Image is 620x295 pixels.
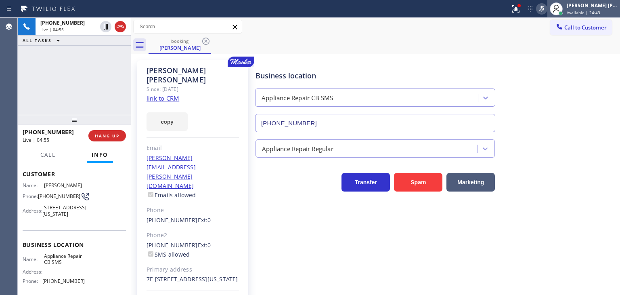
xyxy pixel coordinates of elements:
div: Email [147,143,239,153]
span: HANG UP [95,133,119,139]
button: Marketing [446,173,495,192]
input: Phone Number [255,114,495,132]
label: SMS allowed [147,251,190,258]
span: Phone: [23,278,42,284]
span: Address: [23,208,42,214]
span: [PHONE_NUMBER] [23,128,74,136]
div: Jonathan Imundo [149,36,210,53]
div: booking [149,38,210,44]
span: Ext: 0 [198,216,211,224]
a: link to CRM [147,94,179,102]
button: Transfer [341,173,390,192]
span: Info [92,151,108,158]
span: ALL TASKS [23,38,52,43]
div: Phone [147,206,239,215]
div: 7E [STREET_ADDRESS][US_STATE] [147,275,239,284]
span: Name: [23,182,44,188]
span: [STREET_ADDRESS][US_STATE] [42,204,86,217]
div: [PERSON_NAME] [PERSON_NAME] [567,2,618,9]
span: Customer [23,170,126,178]
span: Phone: [23,193,38,199]
div: Appliance Repair Regular [262,144,333,153]
span: Available | 24:43 [567,10,600,15]
span: Business location [23,241,126,249]
span: Appliance Repair CB SMS [44,253,84,265]
div: Primary address [147,265,239,274]
input: Search [134,20,242,33]
span: Name: [23,256,44,262]
button: Mute [536,3,547,15]
label: Emails allowed [147,191,196,199]
span: Live | 04:55 [23,137,49,143]
button: Hang up [115,21,126,32]
button: HANG UP [88,130,126,141]
div: Appliance Repair CB SMS [262,93,333,103]
span: Call [40,151,56,158]
input: SMS allowed [148,251,153,257]
button: Spam [394,173,442,192]
div: Since: [DATE] [147,84,239,94]
span: Address: [23,269,44,275]
a: [PHONE_NUMBER] [147,241,198,249]
div: [PERSON_NAME] [149,44,210,51]
input: Emails allowed [148,192,153,197]
button: Info [87,147,113,163]
span: Live | 04:55 [40,27,64,32]
button: copy [147,112,188,131]
span: [PHONE_NUMBER] [42,278,85,284]
button: Hold Customer [100,21,111,32]
a: [PERSON_NAME][EMAIL_ADDRESS][PERSON_NAME][DOMAIN_NAME] [147,154,196,190]
span: Ext: 0 [198,241,211,249]
div: Business location [256,70,495,81]
span: [PERSON_NAME] [44,182,84,188]
span: Call to Customer [564,24,607,31]
a: [PHONE_NUMBER] [147,216,198,224]
div: [PERSON_NAME] [PERSON_NAME] [147,66,239,84]
button: Call [36,147,61,163]
button: Call to Customer [550,20,612,35]
span: [PHONE_NUMBER] [40,19,85,26]
span: [PHONE_NUMBER] [38,193,80,199]
button: ALL TASKS [18,36,68,45]
div: Phone2 [147,231,239,240]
